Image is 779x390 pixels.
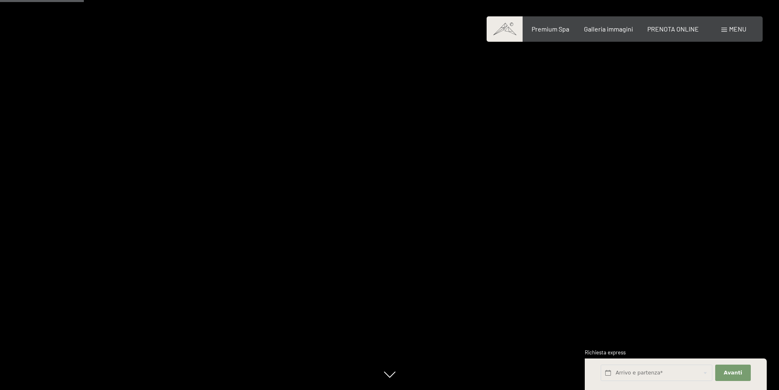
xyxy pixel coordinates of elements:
[585,349,626,356] span: Richiesta express
[729,25,746,33] span: Menu
[724,369,742,376] span: Avanti
[715,365,750,381] button: Avanti
[647,25,699,33] a: PRENOTA ONLINE
[584,25,633,33] a: Galleria immagini
[532,25,569,33] a: Premium Spa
